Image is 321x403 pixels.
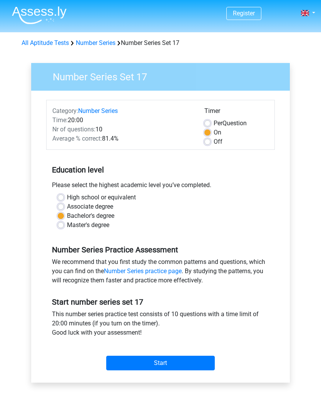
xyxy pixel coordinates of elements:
div: 10 [47,125,199,134]
label: On [214,128,221,137]
span: Time: [52,116,68,124]
label: Master's degree [67,221,109,230]
div: Please select the highest academic level you’ve completed. [46,181,275,193]
span: Per [214,119,222,127]
div: We recommend that you first study the common patterns and questions, which you can find on the . ... [46,257,275,288]
h5: Start number series set 17 [52,297,269,307]
div: 81.4% [47,134,199,143]
div: Number Series Set 17 [18,38,303,48]
h5: Education level [52,162,269,177]
label: Question [214,119,247,128]
span: Average % correct: [52,135,102,142]
span: Category: [52,107,78,114]
a: Number Series [78,107,118,114]
a: Number Series practice page [104,267,182,275]
div: Timer [204,106,269,119]
div: This number series practice test consists of 10 questions with a time limit of 20:00 minutes (if ... [46,310,275,340]
h5: Number Series Practice Assessment [52,245,269,254]
span: Nr of questions: [52,126,95,133]
input: Start [106,356,215,370]
label: Bachelor's degree [67,211,114,221]
a: All Aptitude Tests [22,39,69,46]
div: 20:00 [47,116,199,125]
img: Assessly [12,6,67,24]
label: Off [214,137,222,146]
a: Register [233,10,255,17]
label: Associate degree [67,202,113,211]
h3: Number Series Set 17 [43,68,284,83]
label: High school or equivalent [67,193,136,202]
a: Number Series [76,39,115,46]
